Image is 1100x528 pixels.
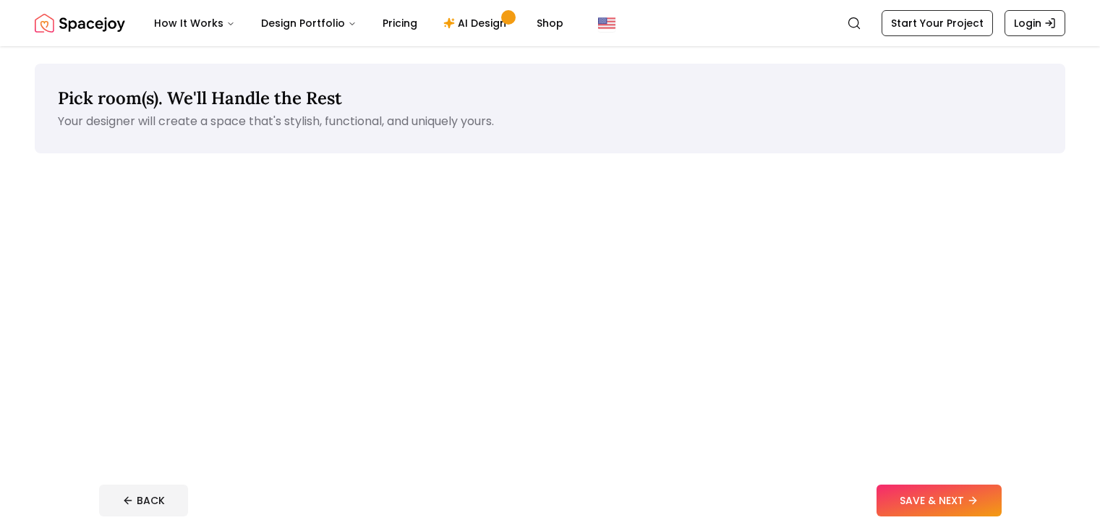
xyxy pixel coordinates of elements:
[35,9,125,38] a: Spacejoy
[250,9,368,38] button: Design Portfolio
[35,9,125,38] img: Spacejoy Logo
[58,113,1042,130] p: Your designer will create a space that's stylish, functional, and uniquely yours.
[598,14,615,32] img: United States
[877,485,1002,516] button: SAVE & NEXT
[525,9,575,38] a: Shop
[371,9,429,38] a: Pricing
[1005,10,1065,36] a: Login
[58,87,342,109] span: Pick room(s). We'll Handle the Rest
[99,485,188,516] button: BACK
[882,10,993,36] a: Start Your Project
[142,9,247,38] button: How It Works
[432,9,522,38] a: AI Design
[142,9,575,38] nav: Main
